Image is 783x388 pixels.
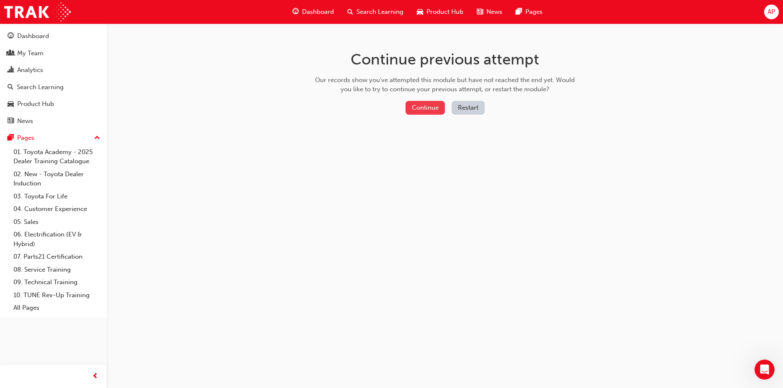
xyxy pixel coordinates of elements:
span: pages-icon [516,7,522,17]
span: news-icon [477,7,483,17]
a: Analytics [3,62,103,78]
a: car-iconProduct Hub [410,3,470,21]
span: AP [767,7,775,17]
span: Pages [525,7,543,17]
a: news-iconNews [470,3,509,21]
a: 02. New - Toyota Dealer Induction [10,168,103,190]
span: people-icon [8,50,14,57]
span: News [486,7,502,17]
a: 10. TUNE Rev-Up Training [10,289,103,302]
span: Dashboard [302,7,334,17]
h1: Continue previous attempt [312,50,578,69]
a: guage-iconDashboard [286,3,341,21]
span: search-icon [347,7,353,17]
a: 04. Customer Experience [10,203,103,216]
div: Product Hub [17,99,54,109]
button: AP [764,5,779,19]
a: My Team [3,46,103,61]
div: Pages [17,133,34,143]
span: prev-icon [92,371,98,382]
a: search-iconSearch Learning [341,3,410,21]
a: Search Learning [3,80,103,95]
a: Product Hub [3,96,103,112]
div: News [17,116,33,126]
a: All Pages [10,301,103,314]
a: pages-iconPages [509,3,549,21]
button: Pages [3,130,103,146]
div: Analytics [17,65,43,75]
span: search-icon [8,84,13,91]
span: Search Learning [357,7,403,17]
div: Our records show you've attempted this module but have not reached the end yet. Would you like to... [312,75,578,94]
button: Continue [406,101,445,115]
span: chart-icon [8,67,14,74]
img: Trak [4,3,71,21]
span: guage-icon [292,7,299,17]
div: Search Learning [17,82,64,92]
span: pages-icon [8,134,14,142]
a: 01. Toyota Academy - 2025 Dealer Training Catalogue [10,146,103,168]
a: Dashboard [3,28,103,44]
a: 03. Toyota For Life [10,190,103,203]
span: Product Hub [426,7,463,17]
div: My Team [17,49,44,58]
span: car-icon [417,7,423,17]
button: Restart [452,101,485,115]
button: DashboardMy TeamAnalyticsSearch LearningProduct HubNews [3,27,103,130]
span: news-icon [8,118,14,125]
a: 08. Service Training [10,263,103,276]
a: 07. Parts21 Certification [10,250,103,263]
iframe: Intercom live chat [755,360,775,380]
a: 06. Electrification (EV & Hybrid) [10,228,103,250]
a: 05. Sales [10,216,103,229]
span: guage-icon [8,33,14,40]
div: Dashboard [17,31,49,41]
span: up-icon [94,133,100,144]
span: car-icon [8,100,14,108]
a: News [3,113,103,129]
a: 09. Technical Training [10,276,103,289]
